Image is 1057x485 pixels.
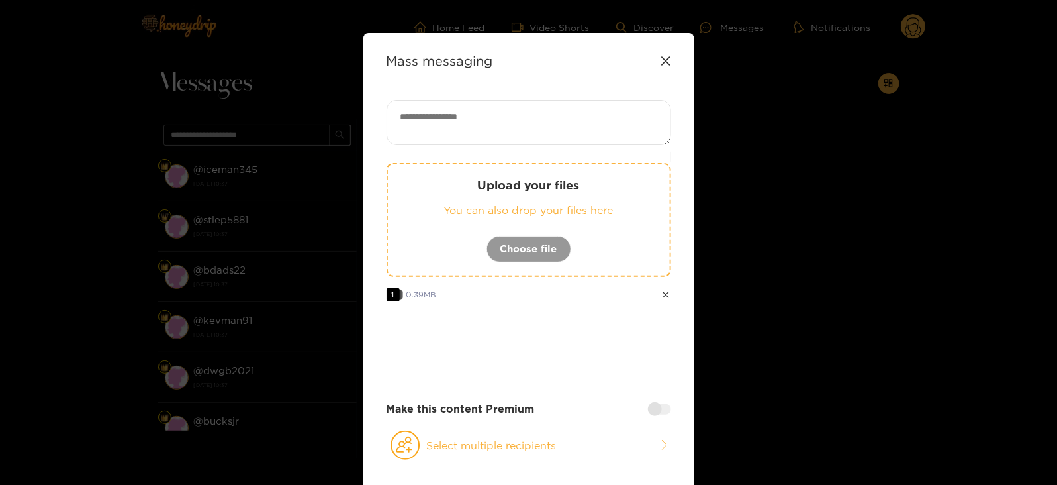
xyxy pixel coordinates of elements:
strong: Make this content Premium [387,402,535,417]
button: Choose file [486,236,571,262]
button: Select multiple recipients [387,430,671,460]
p: Upload your files [414,178,643,193]
strong: Mass messaging [387,53,493,68]
span: 0.39 MB [406,290,437,299]
p: You can also drop your files here [414,203,643,218]
span: 1 [387,288,400,301]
